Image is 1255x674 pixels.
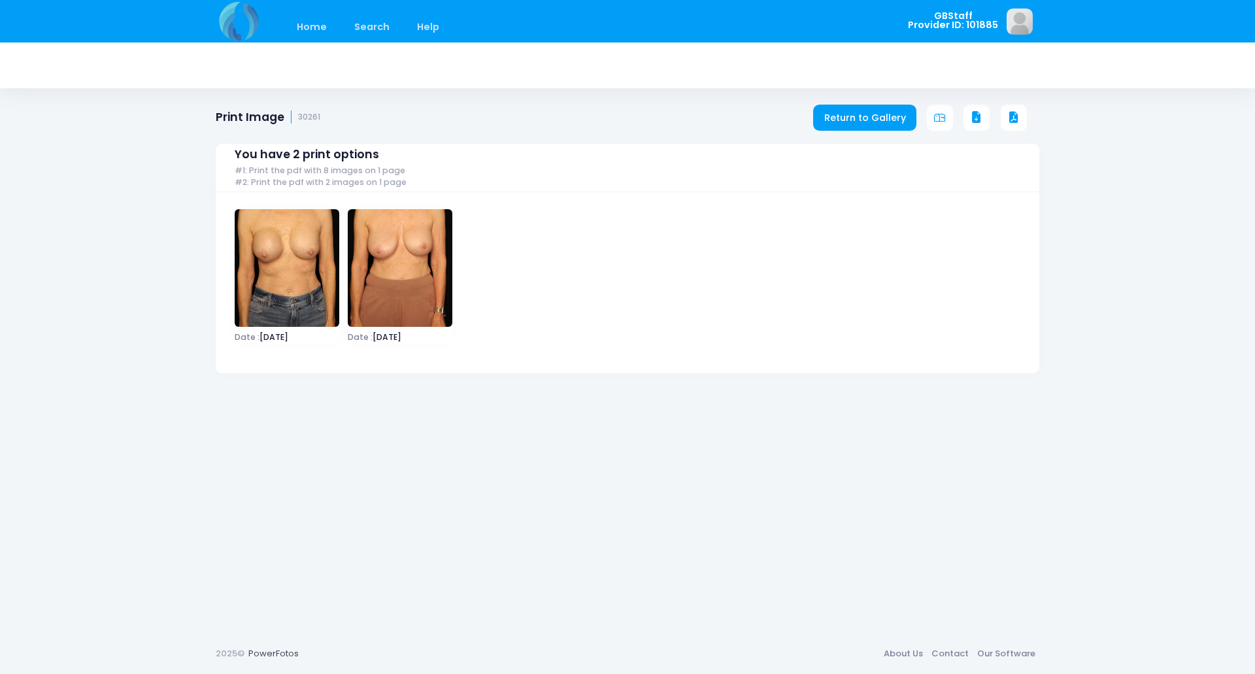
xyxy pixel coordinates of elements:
[348,333,452,341] span: [DATE]
[216,647,244,660] span: 2025©
[1007,8,1033,35] img: image
[879,642,927,666] a: About Us
[235,331,259,343] span: Date :
[973,642,1039,666] a: Our Software
[813,105,916,131] a: Return to Gallery
[235,148,379,161] span: You have 2 print options
[216,110,320,124] h1: Print Image
[248,647,299,660] a: PowerFotos
[927,642,973,666] a: Contact
[235,178,407,188] span: #2: Print the pdf with 2 images on 1 page
[284,12,339,42] a: Home
[235,209,339,327] img: image
[348,331,373,343] span: Date :
[298,112,320,122] small: 30261
[348,209,452,327] img: image
[341,12,402,42] a: Search
[235,166,405,176] span: #1: Print the pdf with 8 images on 1 page
[405,12,452,42] a: Help
[908,11,998,30] span: GBStaff Provider ID: 101885
[235,333,339,341] span: [DATE]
